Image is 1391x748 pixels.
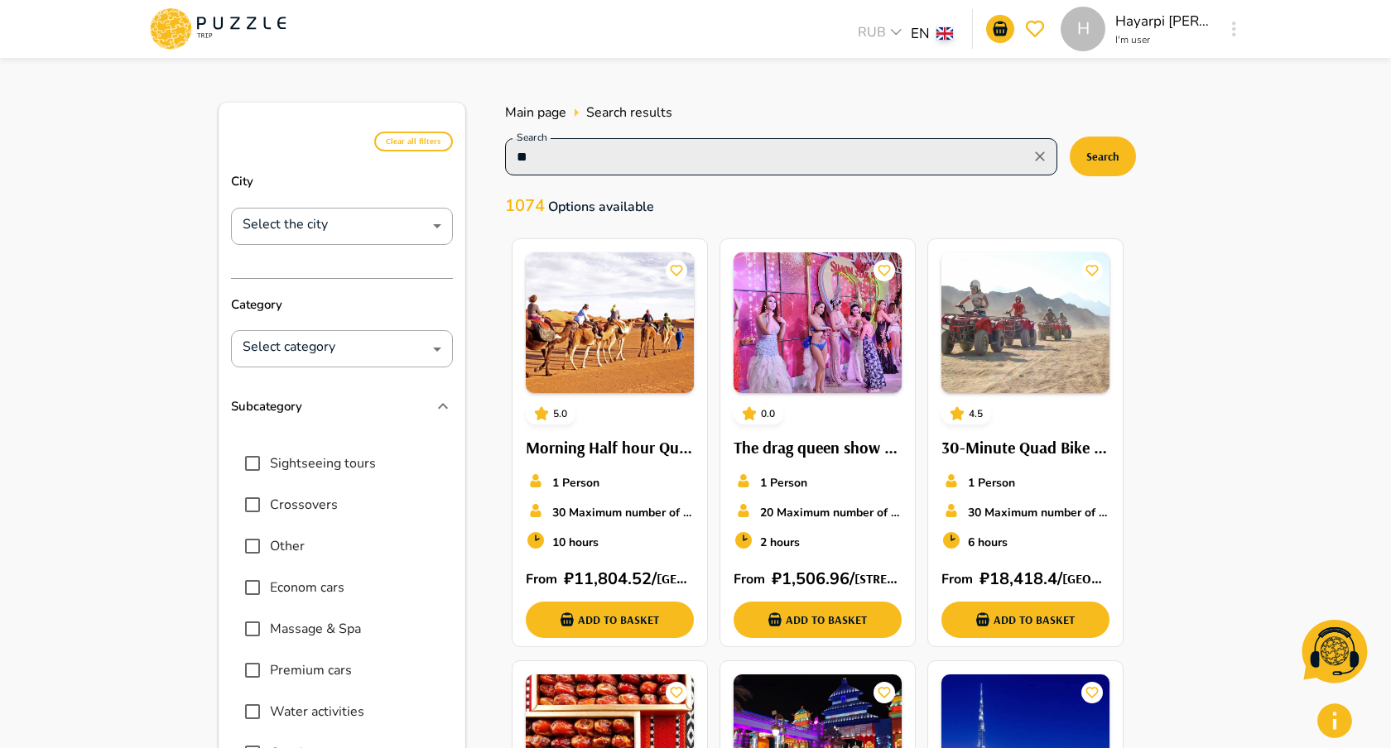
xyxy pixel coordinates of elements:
button: card_icons [666,682,687,703]
h6: [GEOGRAPHIC_DATA] - [GEOGRAPHIC_DATA] [657,568,694,590]
button: add-basket-submit-button [941,602,1109,638]
span: Econom cars [270,578,344,597]
button: go-to-basket-submit-button [986,15,1014,43]
h6: 30-Minute Quad Bike Red Dunes Desert Safari & BBQ Dinner [941,434,1109,461]
p: 20 Maximum number of seats [760,504,902,521]
span: Sightseeing tours [270,453,376,473]
p: 10 hours [552,534,599,551]
p: From [941,569,979,589]
p: / [652,567,657,592]
img: PuzzleTrip [734,252,902,393]
button: card_icons [1081,682,1103,703]
p: / [1057,567,1062,592]
p: / [850,567,854,592]
button: card_icons [874,682,895,703]
p: 30 Maximum number of seats [552,504,694,521]
p: I'm user [1115,32,1215,47]
button: add-basket-submit-button [734,602,902,638]
p: 6 hours [968,534,1008,551]
label: Search [517,131,547,145]
img: lang [936,27,953,40]
p: 4.5 [969,406,983,421]
p: 1,506.96 [782,567,850,592]
button: card_icons [666,260,687,281]
span: Crossovers [270,495,338,515]
button: card_icons [874,260,895,281]
button: Clear [1028,145,1052,168]
div: RUB [853,22,911,46]
p: ₽ [564,567,574,592]
nav: breadcrumb [505,103,1133,122]
p: Hayarpi [PERSON_NAME] [1115,11,1215,32]
p: Category [231,279,453,331]
button: go-to-wishlist-submit-button [1021,15,1049,43]
p: Subcategory [231,397,302,416]
p: 30 Maximum number of seats [968,504,1109,521]
h6: The drag queen show "Simon cabaret" [734,434,902,461]
span: Premium cars [270,660,352,680]
p: City [231,156,453,208]
h6: Morning Half hour Quad Bike Desert Safari & Camel Ride [526,434,694,461]
p: 1 Person [760,474,807,491]
img: PuzzleTrip [941,252,1109,393]
p: 0.0 [761,406,775,421]
button: card_icons [946,402,969,425]
span: Options available [548,198,654,216]
p: From [734,569,772,589]
div: Subcategory [231,381,453,433]
p: From [526,569,564,589]
p: 11,804.52 [574,567,652,592]
span: Water activities [270,702,364,722]
p: 18,418.4 [989,567,1057,592]
p: 1 Person [968,474,1015,491]
button: add-basket-submit-button [526,602,694,638]
p: 1 Person [552,474,599,491]
span: Main page [505,103,566,122]
div: H [1061,7,1105,51]
p: 1074 [505,194,1133,218]
h6: [STREET_ADDRESS][PERSON_NAME][PERSON_NAME][PERSON_NAME] [854,568,902,590]
p: 2 hours [760,534,800,551]
span: Other [270,536,305,556]
button: card_icons [738,402,761,425]
span: Massage & Spa [270,619,361,639]
p: ₽ [979,567,989,592]
img: PuzzleTrip [526,252,694,393]
a: Main page [505,103,566,122]
p: ₽ [772,567,782,592]
h6: [GEOGRAPHIC_DATA] - [GEOGRAPHIC_DATA] [1062,568,1109,590]
button: card_icons [530,402,553,425]
button: Search [1070,137,1136,176]
p: 5.0 [553,406,567,421]
button: card_icons [1081,260,1103,281]
button: Clear all filters [374,132,453,151]
p: EN [911,23,930,45]
span: Search results [586,103,672,122]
